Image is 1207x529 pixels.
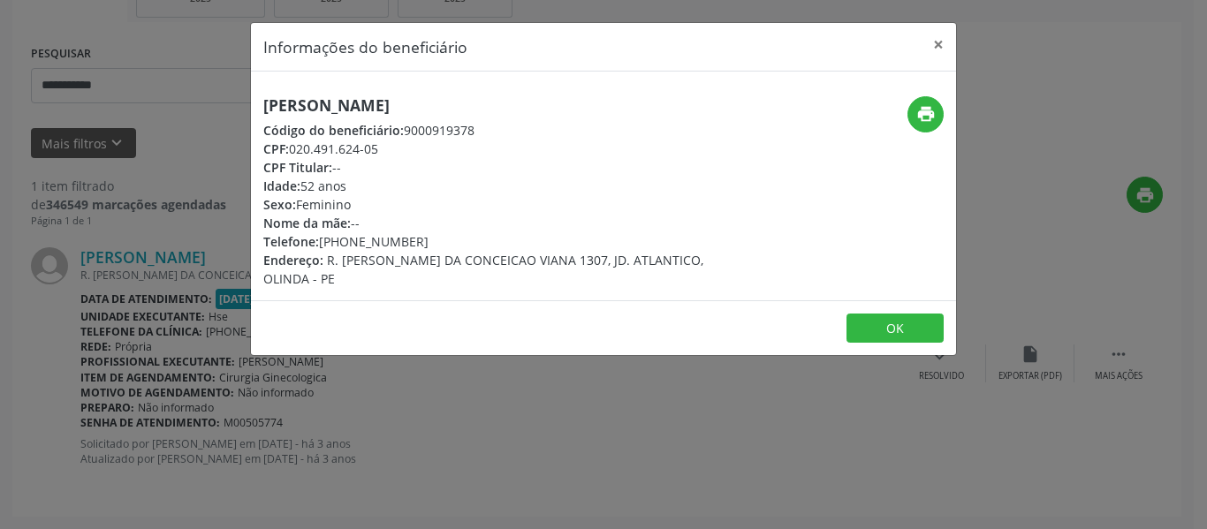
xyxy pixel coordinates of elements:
span: Endereço: [263,252,323,268]
div: Feminino [263,195,709,214]
h5: [PERSON_NAME] [263,96,709,115]
span: Código do beneficiário: [263,122,404,139]
i: print [916,104,936,124]
button: print [907,96,944,132]
span: CPF Titular: [263,159,332,176]
span: CPF: [263,140,289,157]
div: [PHONE_NUMBER] [263,232,709,251]
div: 52 anos [263,177,709,195]
span: Telefone: [263,233,319,250]
button: OK [846,314,944,344]
div: -- [263,214,709,232]
div: -- [263,158,709,177]
div: 020.491.624-05 [263,140,709,158]
span: Idade: [263,178,300,194]
span: Sexo: [263,196,296,213]
div: 9000919378 [263,121,709,140]
button: Close [921,23,956,66]
h5: Informações do beneficiário [263,35,467,58]
span: R. [PERSON_NAME] DA CONCEICAO VIANA 1307, JD. ATLANTICO, OLINDA - PE [263,252,703,287]
span: Nome da mãe: [263,215,351,231]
